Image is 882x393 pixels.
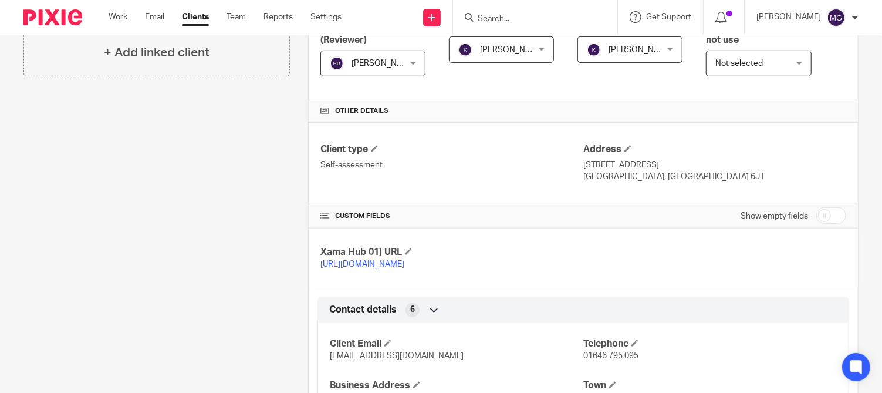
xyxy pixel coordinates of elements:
[583,352,638,360] span: 01646 795 095
[583,143,846,156] h4: Address
[756,11,821,23] p: [PERSON_NAME]
[715,59,763,68] span: Not selected
[477,14,582,25] input: Search
[583,159,846,171] p: [STREET_ADDRESS]
[741,210,808,222] label: Show empty fields
[352,59,416,68] span: [PERSON_NAME]
[23,9,82,25] img: Pixie
[480,46,545,54] span: [PERSON_NAME]
[320,246,583,258] h4: Xama Hub 01) URL
[320,260,404,268] a: [URL][DOMAIN_NAME]
[330,338,583,350] h4: Client Email
[587,43,601,57] img: svg%3E
[330,352,464,360] span: [EMAIL_ADDRESS][DOMAIN_NAME]
[583,338,837,350] h4: Telephone
[458,43,472,57] img: svg%3E
[583,171,846,183] p: [GEOGRAPHIC_DATA], [GEOGRAPHIC_DATA] 6JT
[320,211,583,221] h4: CUSTOM FIELDS
[145,11,164,23] a: Email
[182,11,209,23] a: Clients
[329,304,397,316] span: Contact details
[335,106,388,116] span: Other details
[827,8,846,27] img: svg%3E
[320,159,583,171] p: Self-assessment
[646,13,691,21] span: Get Support
[104,43,209,62] h4: + Add linked client
[609,46,673,54] span: [PERSON_NAME]
[320,143,583,156] h4: Client type
[583,379,837,392] h4: Town
[310,11,342,23] a: Settings
[263,11,293,23] a: Reports
[227,11,246,23] a: Team
[410,304,415,315] span: 6
[330,56,344,70] img: svg%3E
[109,11,127,23] a: Work
[330,379,583,392] h4: Business Address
